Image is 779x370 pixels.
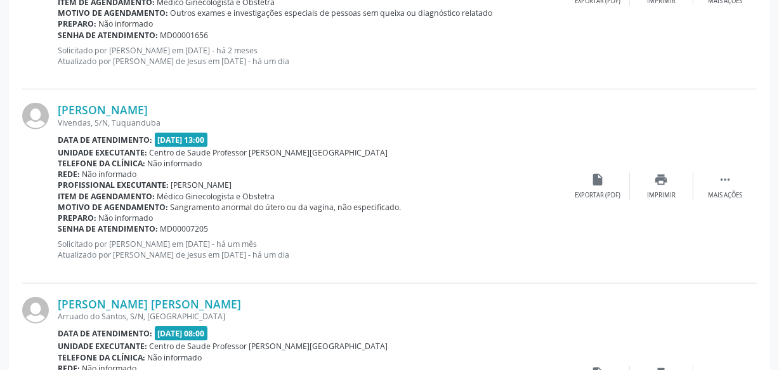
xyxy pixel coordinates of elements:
[58,45,566,67] p: Solicitado por [PERSON_NAME] em [DATE] - há 2 meses Atualizado por [PERSON_NAME] de Jesus em [DAT...
[58,30,158,41] b: Senha de atendimento:
[58,297,241,311] a: [PERSON_NAME] [PERSON_NAME]
[58,158,145,169] b: Telefone da clínica:
[99,18,154,29] span: Não informado
[58,169,80,180] b: Rede:
[171,202,402,213] span: Sangramento anormal do útero ou da vagina, não especificado.
[591,173,605,187] i: insert_drive_file
[148,158,202,169] span: Não informado
[58,180,169,190] b: Profissional executante:
[575,191,621,200] div: Exportar (PDF)
[150,341,388,352] span: Centro de Saude Professor [PERSON_NAME][GEOGRAPHIC_DATA]
[58,191,155,202] b: Item de agendamento:
[58,239,566,260] p: Solicitado por [PERSON_NAME] em [DATE] - há um mês Atualizado por [PERSON_NAME] de Jesus em [DATE...
[160,223,209,234] span: MD00007205
[708,191,742,200] div: Mais ações
[58,135,152,145] b: Data de atendimento:
[655,173,669,187] i: print
[150,147,388,158] span: Centro de Saude Professor [PERSON_NAME][GEOGRAPHIC_DATA]
[22,297,49,324] img: img
[155,326,208,341] span: [DATE] 08:00
[58,117,566,128] div: Vivendas, S/N, Tuquanduba
[99,213,154,223] span: Não informado
[160,30,209,41] span: MD00001656
[148,352,202,363] span: Não informado
[155,133,208,147] span: [DATE] 13:00
[58,311,566,322] div: Arruado do Santos, S/N, [GEOGRAPHIC_DATA]
[171,180,232,190] span: [PERSON_NAME]
[58,103,148,117] a: [PERSON_NAME]
[58,223,158,234] b: Senha de atendimento:
[22,103,49,129] img: img
[58,147,147,158] b: Unidade executante:
[58,202,168,213] b: Motivo de agendamento:
[171,8,493,18] span: Outros exames e investigações especiais de pessoas sem queixa ou diagnóstico relatado
[58,213,96,223] b: Preparo:
[718,173,732,187] i: 
[58,18,96,29] b: Preparo:
[58,328,152,339] b: Data de atendimento:
[82,169,137,180] span: Não informado
[647,191,676,200] div: Imprimir
[58,341,147,352] b: Unidade executante:
[58,352,145,363] b: Telefone da clínica:
[157,191,275,202] span: Médico Ginecologista e Obstetra
[58,8,168,18] b: Motivo de agendamento:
